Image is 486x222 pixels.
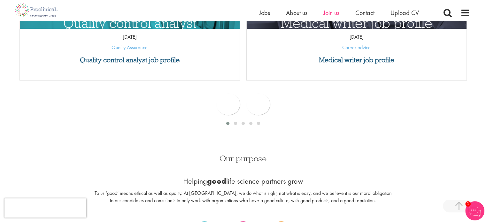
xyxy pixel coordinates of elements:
[342,44,371,51] a: Career advice
[286,9,307,17] a: About us
[246,93,270,115] div: next
[259,9,270,17] a: Jobs
[93,176,393,187] p: Helping life science partners grow
[323,9,339,17] a: Join us
[465,201,471,207] span: 1
[207,176,226,186] b: good
[390,9,419,17] a: Upload CV
[247,34,467,41] p: [DATE]
[93,154,393,163] h3: Our purpose
[355,9,374,17] a: Contact
[216,93,240,115] div: prev
[250,57,463,64] a: Medical writer job profile
[112,44,148,51] a: Quality Assurance
[20,34,240,41] p: [DATE]
[23,57,236,64] a: Quality control analyst job profile
[93,190,393,204] p: To us ‘good’ means ethical as well as quality. At [GEOGRAPHIC_DATA], we do what is right, not wha...
[465,201,484,220] img: Chatbot
[4,198,86,218] iframe: reCAPTCHA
